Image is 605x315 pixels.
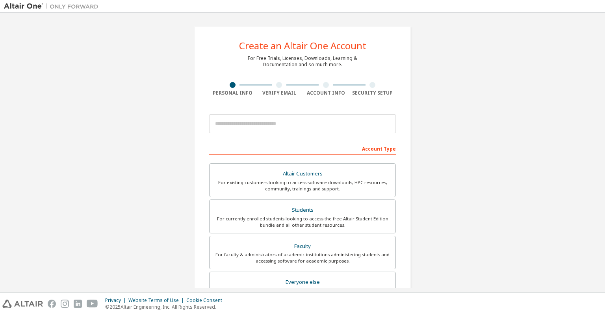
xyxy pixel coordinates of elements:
img: youtube.svg [87,300,98,308]
div: Faculty [214,241,391,252]
div: Security Setup [349,90,396,96]
div: For currently enrolled students looking to access the free Altair Student Edition bundle and all ... [214,216,391,228]
div: For existing customers looking to access software downloads, HPC resources, community, trainings ... [214,179,391,192]
img: Altair One [4,2,102,10]
div: Privacy [105,297,128,304]
div: Students [214,205,391,216]
div: Account Type [209,142,396,155]
div: Verify Email [256,90,303,96]
div: Altair Customers [214,168,391,179]
div: Website Terms of Use [128,297,186,304]
div: Personal Info [209,90,256,96]
div: For faculty & administrators of academic institutions administering students and accessing softwa... [214,252,391,264]
p: © 2025 Altair Engineering, Inc. All Rights Reserved. [105,304,227,310]
div: Create an Altair One Account [239,41,366,50]
img: facebook.svg [48,300,56,308]
img: linkedin.svg [74,300,82,308]
div: Cookie Consent [186,297,227,304]
div: Everyone else [214,277,391,288]
img: instagram.svg [61,300,69,308]
img: altair_logo.svg [2,300,43,308]
div: Account Info [302,90,349,96]
div: For individuals, businesses and everyone else looking to try Altair software and explore our prod... [214,288,391,300]
div: For Free Trials, Licenses, Downloads, Learning & Documentation and so much more. [248,55,357,68]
